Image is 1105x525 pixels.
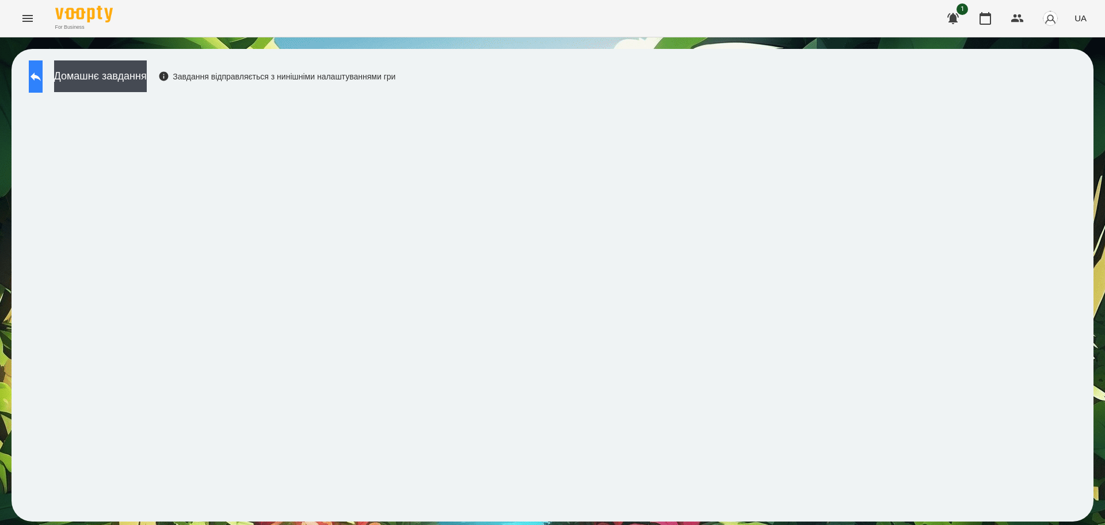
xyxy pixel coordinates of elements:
img: avatar_s.png [1042,10,1058,26]
img: Voopty Logo [55,6,113,22]
span: 1 [957,3,968,15]
button: UA [1070,7,1091,29]
span: UA [1074,12,1087,24]
div: Завдання відправляється з нинішніми налаштуваннями гри [158,71,396,82]
span: For Business [55,24,113,31]
button: Домашнє завдання [54,60,147,92]
button: Menu [14,5,41,32]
